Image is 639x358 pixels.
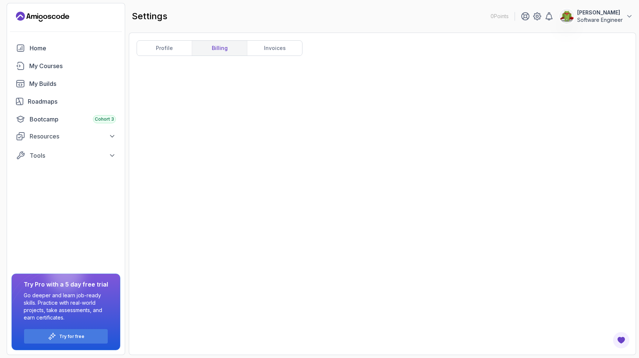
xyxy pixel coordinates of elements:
span: Cohort 3 [95,116,114,122]
a: home [11,41,120,56]
a: billing [192,41,247,56]
div: Roadmaps [28,97,116,106]
a: bootcamp [11,112,120,127]
a: roadmaps [11,94,120,109]
button: user profile image[PERSON_NAME]Software Engineer [559,9,633,24]
div: Bootcamp [30,115,116,124]
div: My Builds [29,79,116,88]
a: Try for free [59,334,84,339]
button: Tools [11,149,120,162]
div: My Courses [29,61,116,70]
a: invoices [247,41,302,56]
a: profile [137,41,192,56]
button: Resources [11,130,120,143]
div: Home [30,44,116,53]
h2: settings [132,10,167,22]
div: Tools [30,151,116,160]
button: Try for free [24,329,108,344]
a: courses [11,58,120,73]
img: user profile image [560,9,574,23]
p: Go deeper and learn job-ready skills. Practice with real-world projects, take assessments, and ea... [24,292,108,321]
div: Resources [30,132,116,141]
a: builds [11,76,120,91]
a: Landing page [16,11,69,23]
button: Open Feedback Button [612,331,630,349]
p: [PERSON_NAME] [577,9,623,16]
p: Software Engineer [577,16,623,24]
p: 0 Points [491,13,509,20]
